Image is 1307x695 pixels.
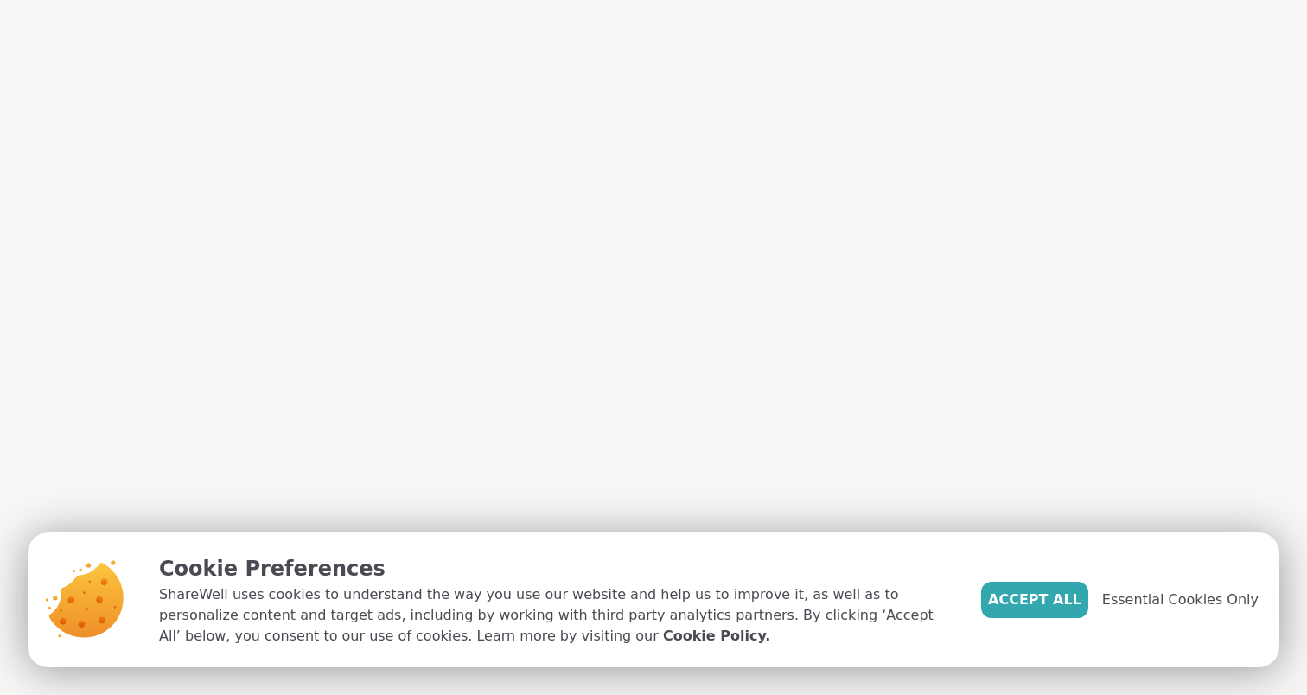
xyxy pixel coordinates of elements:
[663,626,770,647] a: Cookie Policy.
[1102,590,1259,610] span: Essential Cookies Only
[159,584,953,647] p: ShareWell uses cookies to understand the way you use our website and help us to improve it, as we...
[988,590,1081,610] span: Accept All
[981,582,1088,618] button: Accept All
[159,553,953,584] p: Cookie Preferences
